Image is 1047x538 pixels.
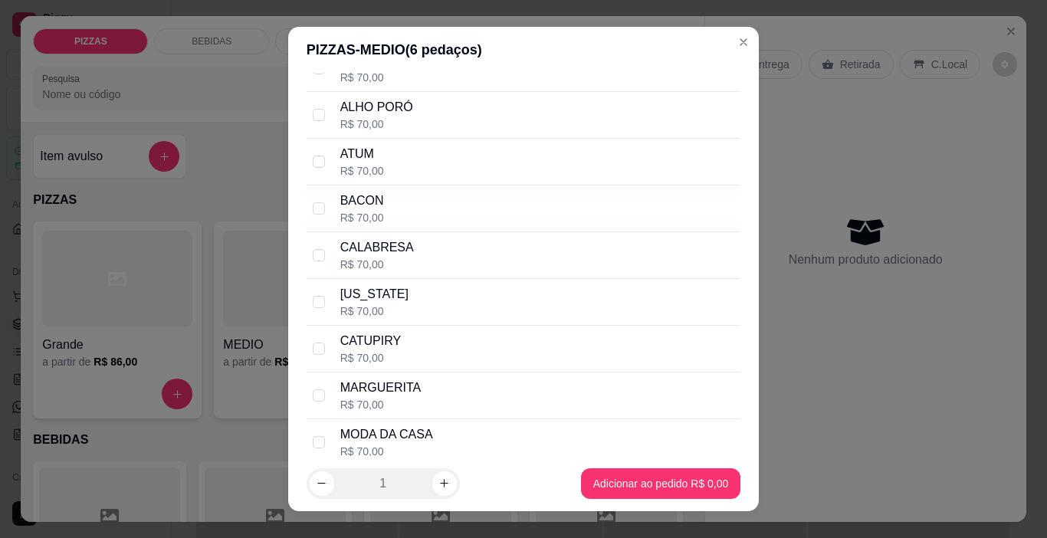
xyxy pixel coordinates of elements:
button: increase-product-quantity [432,471,457,496]
p: ATUM [340,145,384,163]
p: BACON [340,192,384,210]
div: R$ 70,00 [340,444,433,459]
p: MARGUERITA [340,379,421,397]
button: decrease-product-quantity [310,471,334,496]
p: [US_STATE] [340,285,409,303]
p: CALABRESA [340,238,414,257]
div: R$ 70,00 [340,70,386,85]
div: PIZZAS - MEDIO ( 6 pedaços) [307,39,741,61]
button: Adicionar ao pedido R$ 0,00 [581,468,741,499]
div: R$ 70,00 [340,257,414,272]
div: R$ 70,00 [340,210,384,225]
button: Close [731,30,756,54]
div: R$ 70,00 [340,303,409,319]
div: R$ 70,00 [340,116,413,132]
p: CATUPIRY [340,332,401,350]
p: MODA DA CASA [340,425,433,444]
div: R$ 70,00 [340,397,421,412]
p: 1 [379,474,386,493]
div: R$ 70,00 [340,350,401,366]
div: R$ 70,00 [340,163,384,179]
p: ALHO PORÓ [340,98,413,116]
